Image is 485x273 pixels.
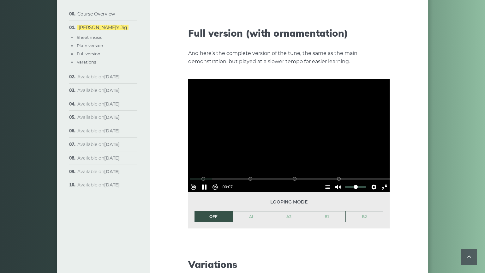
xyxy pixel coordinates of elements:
[77,169,120,174] span: Available on
[77,35,102,40] a: Sheet music
[104,114,120,120] strong: [DATE]
[77,101,120,107] span: Available on
[77,74,120,80] span: Available on
[77,11,115,17] a: Course Overview
[77,25,129,30] a: [PERSON_NAME]’s Jig
[104,101,120,107] strong: [DATE]
[346,211,383,222] a: B2
[233,211,270,222] a: A1
[77,59,96,64] a: Varations
[270,211,308,222] a: A2
[308,211,346,222] a: B1
[104,74,120,80] strong: [DATE]
[104,169,120,174] strong: [DATE]
[104,88,120,93] strong: [DATE]
[77,182,120,188] span: Available on
[77,155,120,161] span: Available on
[77,88,120,93] span: Available on
[188,259,390,270] h2: Variations
[188,27,390,39] h2: Full version (with ornamentation)
[77,43,103,48] a: Plain version
[104,155,120,161] strong: [DATE]
[77,128,120,134] span: Available on
[104,128,120,134] strong: [DATE]
[104,142,120,147] strong: [DATE]
[77,142,120,147] span: Available on
[77,51,100,56] a: Full version
[195,198,383,206] span: Looping mode
[77,114,120,120] span: Available on
[104,182,120,188] strong: [DATE]
[188,49,390,66] p: And here’s the complete version of the tune, the same as the main demonstration, but played at a ...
